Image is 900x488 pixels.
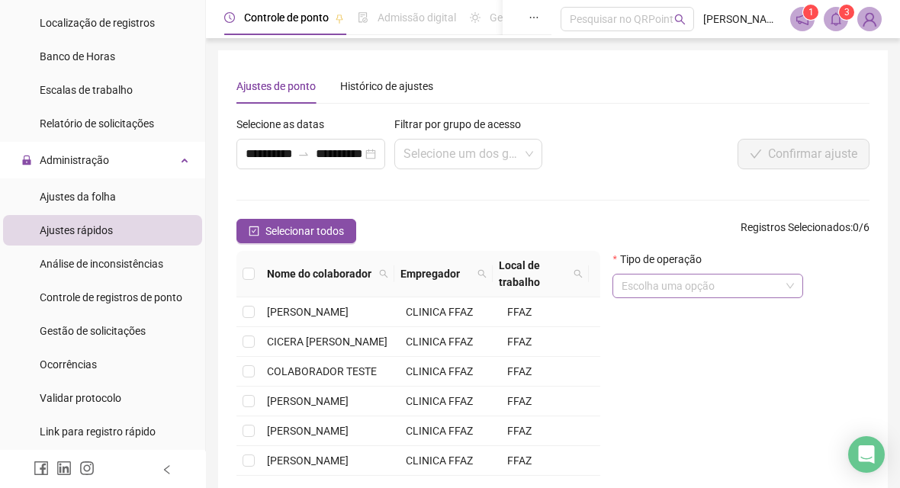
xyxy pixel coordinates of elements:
span: [PERSON_NAME] [267,425,349,437]
span: CLINICA FFAZ [406,454,473,467]
span: CLINICA FFAZ [406,425,473,437]
span: Controle de registros de ponto [40,291,182,303]
span: facebook [34,461,49,476]
span: search [571,254,586,294]
div: Ajustes de ponto [236,78,316,95]
span: instagram [79,461,95,476]
span: 1 [808,7,814,18]
span: file-done [358,12,368,23]
span: Link para registro rápido [40,425,156,438]
span: linkedin [56,461,72,476]
span: FFAZ [507,335,532,348]
span: check-square [249,226,259,236]
span: FFAZ [507,454,532,467]
sup: 1 [803,5,818,20]
label: Filtrar por grupo de acesso [394,116,531,133]
span: FFAZ [507,365,532,377]
span: Empregador [400,265,471,282]
span: Administração [40,154,109,166]
div: Open Intercom Messenger [848,436,885,473]
span: sun [470,12,481,23]
span: [PERSON_NAME] [267,395,349,407]
span: Registros Selecionados [741,221,850,233]
span: Controle de ponto [244,11,329,24]
span: CICERA [PERSON_NAME] [267,335,387,348]
span: Relatório de solicitações [40,117,154,130]
span: search [474,262,490,285]
span: search [376,262,391,285]
span: swap-right [297,148,310,160]
label: Selecione as datas [236,116,334,133]
label: Tipo de operação [612,251,711,268]
span: FFAZ [507,395,532,407]
span: Validar protocolo [40,392,121,404]
span: left [162,464,172,475]
span: ellipsis [529,12,539,23]
span: lock [21,155,32,165]
span: FFAZ [507,306,532,318]
span: Admissão digital [378,11,456,24]
span: pushpin [335,14,344,23]
span: bell [829,12,843,26]
span: Gestão de férias [490,11,567,24]
span: Escalas de trabalho [40,84,133,96]
span: [PERSON_NAME] - CLINICA FFAZ [703,11,781,27]
span: CLINICA FFAZ [406,335,473,348]
span: Selecionar todos [265,223,344,239]
img: 94152 [858,8,881,30]
span: COLABORADOR TESTE [267,365,377,377]
span: clock-circle [224,12,235,23]
span: Local de trabalho [499,257,567,291]
span: Gestão de solicitações [40,325,146,337]
span: FFAZ [507,425,532,437]
div: Histórico de ajustes [340,78,433,95]
span: CLINICA FFAZ [406,395,473,407]
button: Confirmar ajuste [738,139,869,169]
span: Nome do colaborador [267,265,373,282]
button: Selecionar todos [236,219,356,243]
span: 3 [844,7,850,18]
span: notification [796,12,809,26]
span: search [379,269,388,278]
span: Ajustes da folha [40,191,116,203]
span: [PERSON_NAME] [267,454,349,467]
span: to [297,148,310,160]
span: Análise de inconsistências [40,258,163,270]
span: [PERSON_NAME] [267,306,349,318]
span: CLINICA FFAZ [406,365,473,377]
span: Banco de Horas [40,50,115,63]
span: Localização de registros [40,17,155,29]
span: search [477,269,487,278]
span: : 0 / 6 [741,219,869,243]
span: Ajustes rápidos [40,224,113,236]
span: Ocorrências [40,358,97,371]
sup: 3 [839,5,854,20]
span: search [674,14,686,25]
span: CLINICA FFAZ [406,306,473,318]
span: search [574,269,583,278]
